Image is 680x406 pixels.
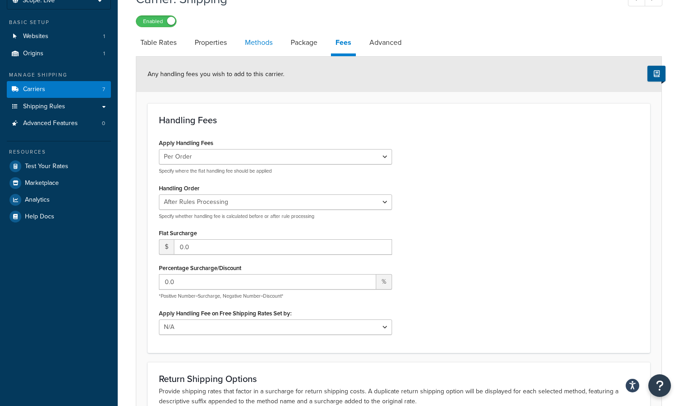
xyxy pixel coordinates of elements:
span: Origins [23,50,43,58]
span: Any handling fees you wish to add to this carrier. [148,69,284,79]
button: Open Resource Center [648,374,671,397]
a: Advanced Features0 [7,115,111,132]
a: Carriers7 [7,81,111,98]
li: Websites [7,28,111,45]
a: Methods [240,32,277,53]
li: Advanced Features [7,115,111,132]
span: Advanced Features [23,120,78,127]
a: Advanced [365,32,406,53]
label: Handling Order [159,185,200,192]
span: Carriers [23,86,45,93]
span: Shipping Rules [23,103,65,111]
a: Package [286,32,322,53]
a: Fees [331,32,356,56]
a: Properties [190,32,231,53]
span: Analytics [25,196,50,204]
span: Websites [23,33,48,40]
div: Manage Shipping [7,71,111,79]
span: Test Your Rates [25,163,68,170]
button: Show Help Docs [647,66,666,82]
span: 1 [103,33,105,40]
a: Marketplace [7,175,111,191]
a: Shipping Rules [7,98,111,115]
label: Apply Handling Fees [159,140,213,146]
span: 7 [102,86,105,93]
span: 1 [103,50,105,58]
label: Apply Handling Fee on Free Shipping Rates Set by: [159,310,292,317]
p: Specify where the flat handling fee should be applied [159,168,392,174]
a: Help Docs [7,208,111,225]
span: Marketplace [25,179,59,187]
a: Test Your Rates [7,158,111,174]
label: Enabled [136,16,176,27]
h3: Return Shipping Options [159,374,639,384]
span: Help Docs [25,213,54,221]
span: % [376,274,392,290]
a: Origins1 [7,45,111,62]
div: Basic Setup [7,19,111,26]
li: Carriers [7,81,111,98]
span: $ [159,239,174,255]
label: Flat Surcharge [159,230,197,237]
p: Specify whether handling fee is calculated before or after rule processing [159,213,392,220]
div: Resources [7,148,111,156]
li: Origins [7,45,111,62]
h3: Handling Fees [159,115,639,125]
a: Websites1 [7,28,111,45]
label: Percentage Surcharge/Discount [159,265,241,271]
a: Analytics [7,192,111,208]
p: *Positive Number=Surcharge, Negative Number=Discount* [159,293,392,300]
span: 0 [102,120,105,127]
a: Table Rates [136,32,181,53]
